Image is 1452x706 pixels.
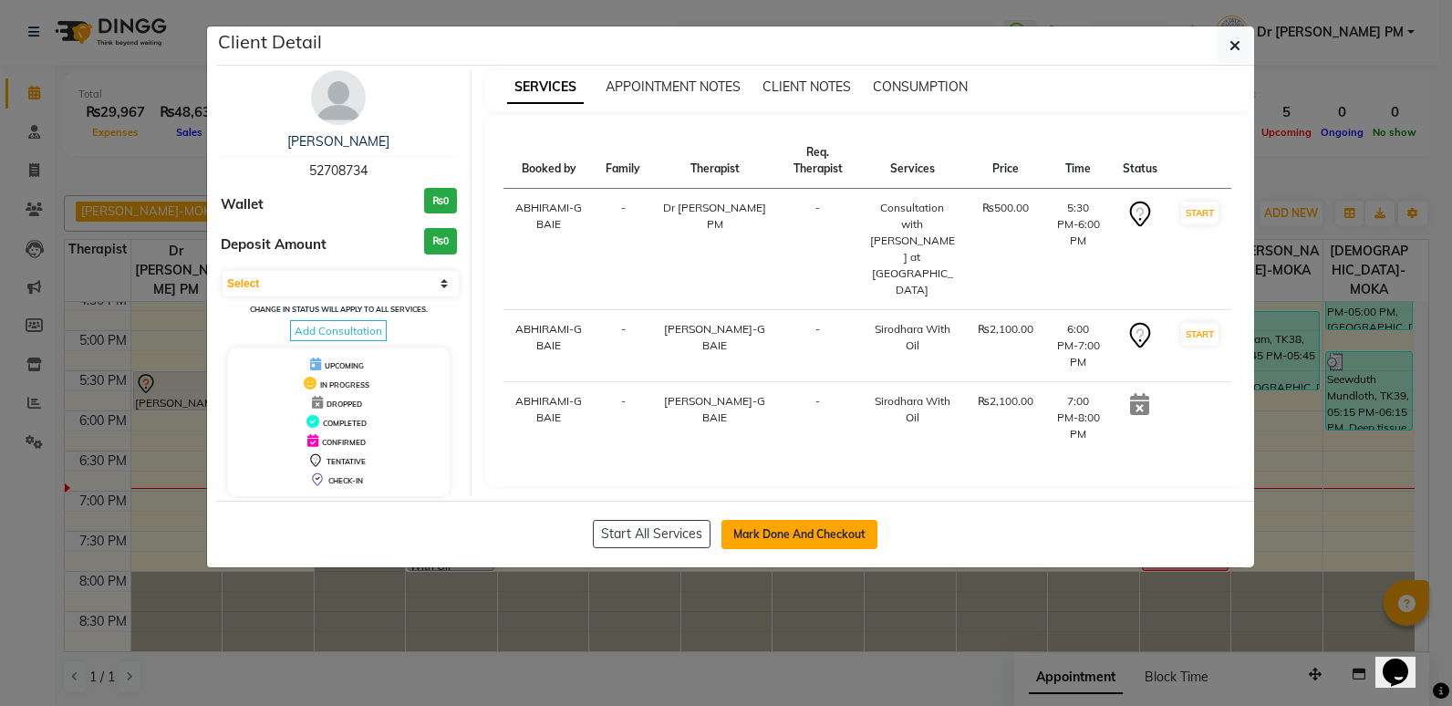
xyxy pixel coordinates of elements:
[1044,189,1112,310] td: 5:30 PM-6:00 PM
[1044,310,1112,382] td: 6:00 PM-7:00 PM
[250,305,428,314] small: Change in status will apply to all services.
[595,310,651,382] td: -
[721,520,877,549] button: Mark Done And Checkout
[762,78,851,95] span: CLIENT NOTES
[595,133,651,189] th: Family
[978,393,1033,410] div: ₨2,100.00
[873,78,968,95] span: CONSUMPTION
[327,400,362,409] span: DROPPED
[1181,202,1219,224] button: START
[287,133,389,150] a: [PERSON_NAME]
[857,133,967,189] th: Services
[309,162,368,179] span: 52708734
[868,200,956,298] div: Consultation with [PERSON_NAME] at [GEOGRAPHIC_DATA]
[778,189,857,310] td: -
[325,361,364,370] span: UPCOMING
[290,320,387,341] span: Add Consultation
[221,234,327,255] span: Deposit Amount
[868,393,956,426] div: Sirodhara With Oil
[978,321,1033,337] div: ₨2,100.00
[1044,382,1112,454] td: 7:00 PM-8:00 PM
[218,28,322,56] h5: Client Detail
[1181,323,1219,346] button: START
[868,321,956,354] div: Sirodhara With Oil
[503,310,596,382] td: ABHIRAMI-G BAIE
[424,228,457,254] h3: ₨0
[311,70,366,125] img: avatar
[663,201,766,231] span: Dr [PERSON_NAME] PM
[606,78,741,95] span: APPOINTMENT NOTES
[593,520,710,548] button: Start All Services
[595,189,651,310] td: -
[1112,133,1168,189] th: Status
[320,380,369,389] span: IN PROGRESS
[595,382,651,454] td: -
[507,71,584,104] span: SERVICES
[978,200,1033,216] div: ₨500.00
[1044,133,1112,189] th: Time
[1375,633,1434,688] iframe: chat widget
[778,133,857,189] th: Req. Therapist
[327,457,366,466] span: TENTATIVE
[651,133,778,189] th: Therapist
[967,133,1044,189] th: Price
[664,322,765,352] span: [PERSON_NAME]-G BAIE
[424,188,457,214] h3: ₨0
[503,382,596,454] td: ABHIRAMI-G BAIE
[323,419,367,428] span: COMPLETED
[778,382,857,454] td: -
[778,310,857,382] td: -
[664,394,765,424] span: [PERSON_NAME]-G BAIE
[503,189,596,310] td: ABHIRAMI-G BAIE
[503,133,596,189] th: Booked by
[221,194,264,215] span: Wallet
[328,476,363,485] span: CHECK-IN
[322,438,366,447] span: CONFIRMED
